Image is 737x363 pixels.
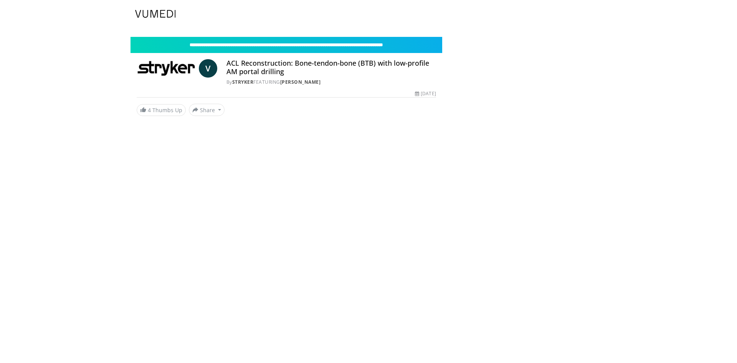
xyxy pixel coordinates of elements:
h4: ACL Reconstruction: Bone-tendon-bone (BTB) with low-profile AM portal drilling [226,59,436,76]
span: 4 [148,106,151,114]
img: VuMedi Logo [135,10,176,18]
a: V [199,59,217,78]
div: By FEATURING [226,79,436,86]
a: Stryker [232,79,254,85]
img: Stryker [137,59,196,78]
button: Share [189,104,225,116]
a: 4 Thumbs Up [137,104,186,116]
a: [PERSON_NAME] [280,79,321,85]
div: [DATE] [415,90,436,97]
